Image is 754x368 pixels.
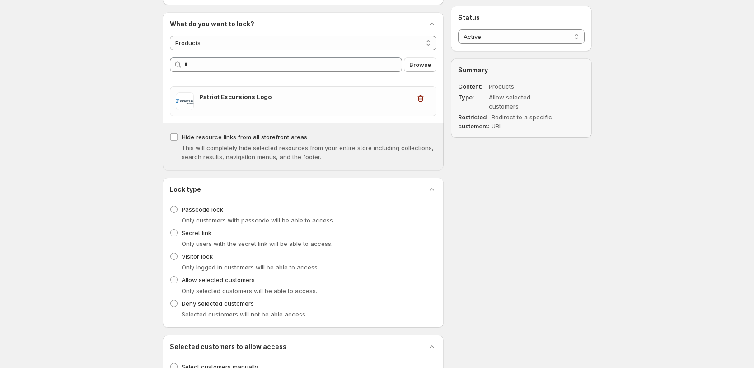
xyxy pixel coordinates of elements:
span: Hide resource links from all storefront areas [182,133,307,141]
h2: Summary [458,66,584,75]
span: Only customers with passcode will be able to access. [182,217,334,224]
span: Deny selected customers [182,300,254,307]
h2: Selected customers to allow access [170,342,286,351]
span: Only logged in customers will be able to access. [182,264,319,271]
span: Secret link [182,229,211,236]
span: Passcode lock [182,206,223,213]
dd: Products [489,82,558,91]
dd: Allow selected customers [489,93,558,111]
dt: Restricted customers: [458,113,490,131]
button: Browse [404,57,436,72]
dt: Type: [458,93,487,111]
span: This will completely hide selected resources from your entire store including collections, search... [182,144,434,160]
span: Selected customers will not be able access. [182,311,307,318]
span: Only users with the secret link will be able to access. [182,240,333,247]
dt: Content: [458,82,487,91]
dd: Redirect to a specific URL [492,113,561,131]
span: Browse [409,60,431,69]
h2: What do you want to lock? [170,19,254,28]
h2: Lock type [170,185,201,194]
h3: Patriot Excursions Logo [199,92,411,101]
h2: Status [458,13,584,22]
span: Only selected customers will be able to access. [182,287,317,294]
span: Allow selected customers [182,276,255,283]
span: Visitor lock [182,253,213,260]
